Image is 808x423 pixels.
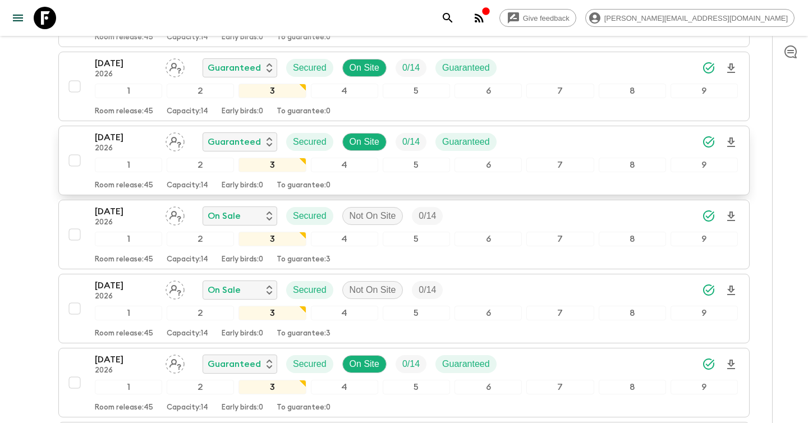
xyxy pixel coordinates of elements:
[95,232,162,246] div: 1
[167,329,208,338] p: Capacity: 14
[286,355,333,373] div: Secured
[526,158,594,172] div: 7
[671,380,738,394] div: 9
[222,403,263,412] p: Early birds: 0
[526,232,594,246] div: 7
[293,209,327,223] p: Secured
[238,232,306,246] div: 3
[7,7,29,29] button: menu
[342,355,387,373] div: On Site
[95,255,153,264] p: Room release: 45
[286,281,333,299] div: Secured
[95,353,157,366] p: [DATE]
[598,14,794,22] span: [PERSON_NAME][EMAIL_ADDRESS][DOMAIN_NAME]
[208,283,241,297] p: On Sale
[238,84,306,98] div: 3
[238,158,306,172] div: 3
[286,59,333,77] div: Secured
[167,158,234,172] div: 2
[724,62,738,75] svg: Download Onboarding
[724,210,738,223] svg: Download Onboarding
[412,281,443,299] div: Trip Fill
[702,135,715,149] svg: Synced Successfully
[208,209,241,223] p: On Sale
[95,131,157,144] p: [DATE]
[396,133,426,151] div: Trip Fill
[95,292,157,301] p: 2026
[585,9,795,27] div: [PERSON_NAME][EMAIL_ADDRESS][DOMAIN_NAME]
[383,232,450,246] div: 5
[419,283,436,297] p: 0 / 14
[95,279,157,292] p: [DATE]
[454,84,522,98] div: 6
[599,158,666,172] div: 8
[311,232,378,246] div: 4
[222,329,263,338] p: Early birds: 0
[222,107,263,116] p: Early birds: 0
[526,380,594,394] div: 7
[208,135,261,149] p: Guaranteed
[442,135,490,149] p: Guaranteed
[95,33,153,42] p: Room release: 45
[167,107,208,116] p: Capacity: 14
[526,84,594,98] div: 7
[167,181,208,190] p: Capacity: 14
[277,107,330,116] p: To guarantee: 0
[402,61,420,75] p: 0 / 14
[350,135,379,149] p: On Site
[342,59,387,77] div: On Site
[350,283,396,297] p: Not On Site
[702,61,715,75] svg: Synced Successfully
[95,306,162,320] div: 1
[702,209,715,223] svg: Synced Successfully
[277,181,330,190] p: To guarantee: 0
[95,380,162,394] div: 1
[383,84,450,98] div: 5
[95,403,153,412] p: Room release: 45
[383,158,450,172] div: 5
[95,181,153,190] p: Room release: 45
[95,84,162,98] div: 1
[724,284,738,297] svg: Download Onboarding
[419,209,436,223] p: 0 / 14
[95,218,157,227] p: 2026
[311,306,378,320] div: 4
[95,107,153,116] p: Room release: 45
[293,135,327,149] p: Secured
[454,158,522,172] div: 6
[238,380,306,394] div: 3
[222,255,263,264] p: Early birds: 0
[396,355,426,373] div: Trip Fill
[599,306,666,320] div: 8
[702,283,715,297] svg: Synced Successfully
[293,61,327,75] p: Secured
[499,9,576,27] a: Give feedback
[167,403,208,412] p: Capacity: 14
[350,209,396,223] p: Not On Site
[167,306,234,320] div: 2
[599,232,666,246] div: 8
[58,274,750,343] button: [DATE]2026Assign pack leaderOn SaleSecuredNot On SiteTrip Fill123456789Room release:45Capacity:14...
[724,358,738,371] svg: Download Onboarding
[208,61,261,75] p: Guaranteed
[166,210,185,219] span: Assign pack leader
[238,306,306,320] div: 3
[350,61,379,75] p: On Site
[671,232,738,246] div: 9
[286,207,333,225] div: Secured
[454,306,522,320] div: 6
[517,14,576,22] span: Give feedback
[599,84,666,98] div: 8
[383,380,450,394] div: 5
[311,158,378,172] div: 4
[58,348,750,417] button: [DATE]2026Assign pack leaderGuaranteedSecuredOn SiteTrip FillGuaranteed123456789Room release:45Ca...
[671,158,738,172] div: 9
[293,283,327,297] p: Secured
[454,232,522,246] div: 6
[342,281,403,299] div: Not On Site
[526,306,594,320] div: 7
[166,358,185,367] span: Assign pack leader
[167,380,234,394] div: 2
[167,84,234,98] div: 2
[286,133,333,151] div: Secured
